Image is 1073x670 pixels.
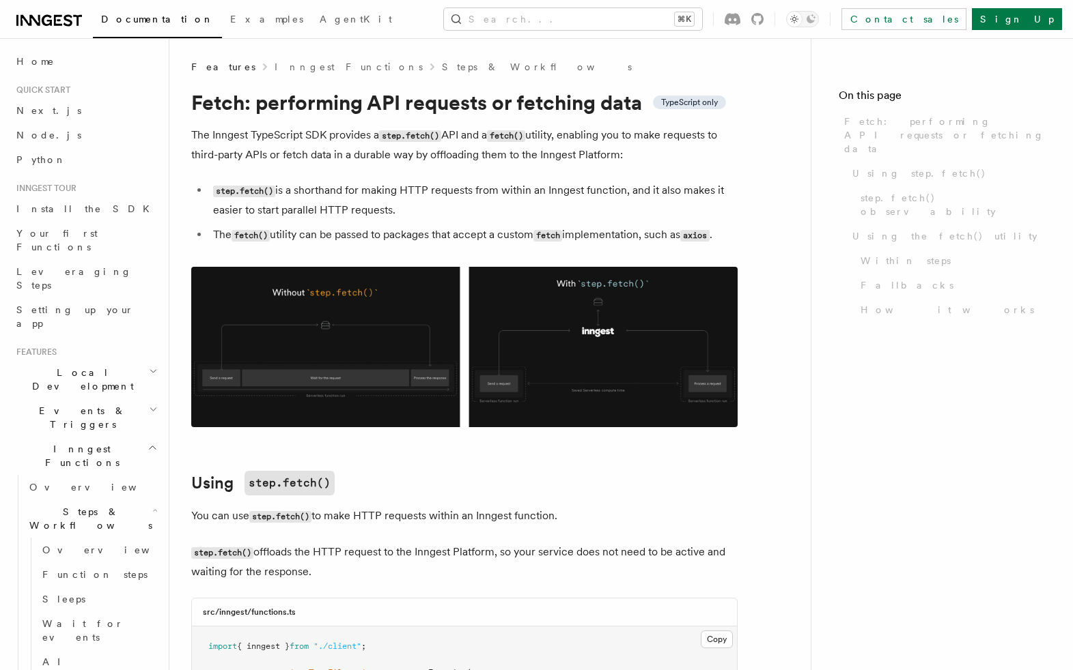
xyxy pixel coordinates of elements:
span: Documentation [101,14,214,25]
a: Sleeps [37,587,161,611]
h3: src/inngest/functions.ts [203,607,296,617]
button: Inngest Functions [11,437,161,475]
h1: Fetch: performing API requests or fetching data [191,90,738,115]
a: Function steps [37,562,161,587]
span: Inngest Functions [11,442,148,469]
a: Node.js [11,123,161,147]
a: Install the SDK [11,196,161,221]
button: Toggle dark mode [786,11,819,27]
a: Using the fetch() utility [847,224,1046,248]
button: Events & Triggers [11,398,161,437]
a: Next.js [11,98,161,123]
span: Fetch: performing API requests or fetching data [844,115,1046,156]
span: "./client" [313,641,361,651]
a: Overview [37,538,161,562]
h4: On this page [839,87,1046,109]
span: from [290,641,309,651]
button: Local Development [11,360,161,398]
span: Features [191,60,255,74]
a: Documentation [93,4,222,38]
p: You can use to make HTTP requests within an Inngest function. [191,506,738,526]
button: Search...⌘K [444,8,702,30]
span: Your first Functions [16,228,98,252]
a: Sign Up [972,8,1062,30]
a: Using step.fetch() [847,161,1046,186]
a: AgentKit [311,4,400,37]
img: Using Fetch offloads the HTTP request to the Inngest Platform [191,267,738,427]
span: Setting up your app [16,304,134,329]
span: Steps & Workflows [24,505,152,532]
span: Inngest tour [11,183,76,194]
code: fetch() [232,230,270,242]
span: step.fetch() observability [861,191,1046,218]
span: AgentKit [320,14,392,25]
span: Features [11,347,57,358]
a: Usingstep.fetch() [191,471,335,495]
code: axios [680,230,709,242]
a: Contact sales [841,8,966,30]
code: step.fetch() [245,471,335,495]
span: Install the SDK [16,203,158,214]
span: Within steps [861,254,951,267]
a: Wait for events [37,611,161,650]
span: Local Development [11,366,149,393]
a: Inngest Functions [275,60,423,74]
a: Python [11,147,161,172]
span: Overview [42,544,183,555]
a: Steps & Workflows [442,60,632,74]
span: TypeScript only [661,97,718,108]
span: Home [16,55,55,68]
a: Within steps [855,248,1046,273]
span: Examples [230,14,303,25]
code: step.fetch() [191,547,253,559]
a: Setting up your app [11,297,161,336]
code: fetch() [487,130,525,142]
span: import [208,641,237,651]
a: How it works [855,297,1046,322]
button: Copy [701,630,733,648]
span: Wait for events [42,618,124,643]
a: Fallbacks [855,273,1046,297]
code: step.fetch() [249,511,311,523]
p: The Inngest TypeScript SDK provides a API and a utility, enabling you to make requests to third-p... [191,126,738,164]
span: Python [16,154,66,165]
kbd: ⌘K [675,12,694,26]
a: Your first Functions [11,221,161,259]
span: How it works [861,303,1034,317]
a: Home [11,49,161,74]
code: fetch [533,230,562,242]
button: Steps & Workflows [24,499,161,538]
a: Overview [24,475,161,499]
span: Quick start [11,85,70,96]
span: { inngest } [237,641,290,651]
span: Function steps [42,569,148,580]
li: The utility can be passed to packages that accept a custom implementation, such as . [209,225,738,245]
li: is a shorthand for making HTTP requests from within an Inngest function, and it also makes it eas... [209,181,738,220]
a: Examples [222,4,311,37]
span: Next.js [16,105,81,116]
a: Leveraging Steps [11,259,161,297]
span: Overview [29,482,170,493]
span: Using step.fetch() [852,166,986,180]
code: step.fetch() [379,130,441,142]
p: offloads the HTTP request to the Inngest Platform, so your service does not need to be active and... [191,542,738,581]
span: Leveraging Steps [16,266,132,291]
span: Sleeps [42,594,85,605]
span: Fallbacks [861,278,953,292]
span: Events & Triggers [11,404,149,431]
code: step.fetch() [213,186,275,197]
span: ; [361,641,366,651]
span: Node.js [16,130,81,141]
span: Using the fetch() utility [852,229,1037,243]
a: Fetch: performing API requests or fetching data [839,109,1046,161]
a: step.fetch() observability [855,186,1046,224]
